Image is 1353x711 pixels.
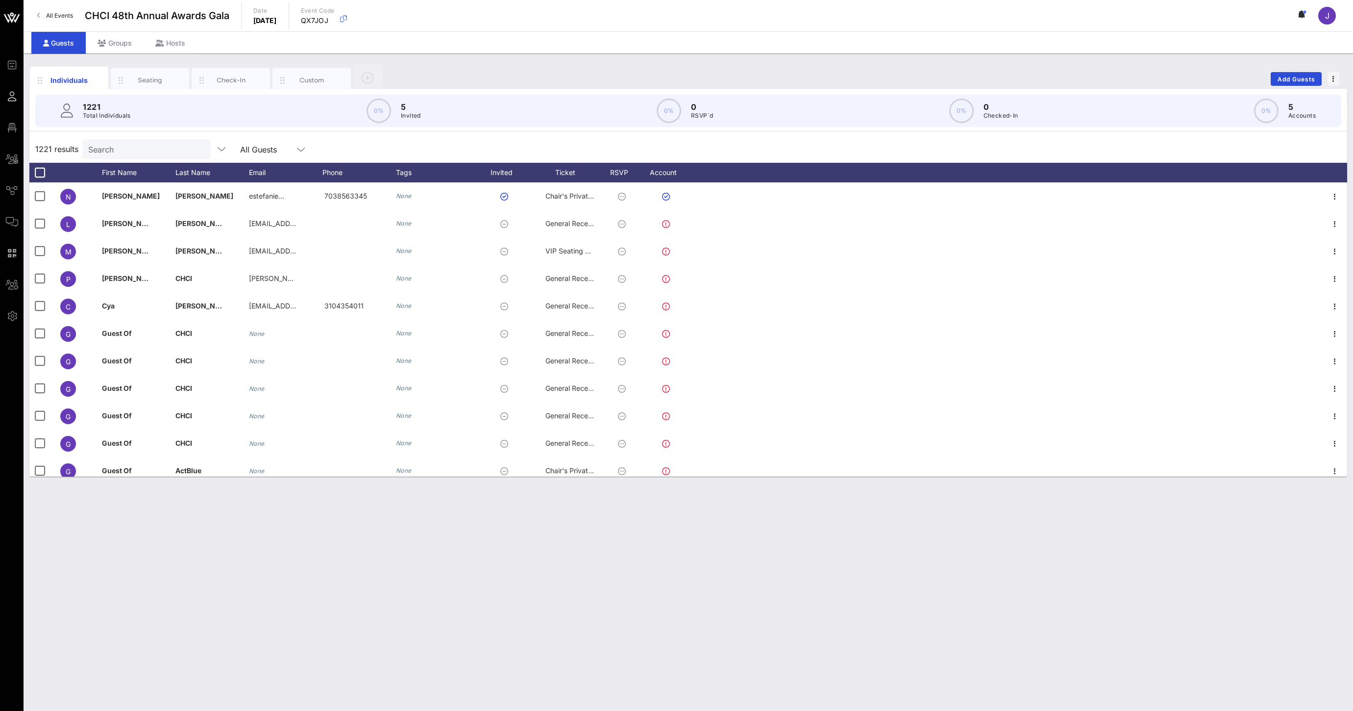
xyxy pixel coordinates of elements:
[102,356,132,365] span: Guest Of
[66,193,71,201] span: N
[102,192,160,200] span: [PERSON_NAME]
[396,275,412,282] i: None
[249,219,367,228] span: [EMAIL_ADDRESS][DOMAIN_NAME]
[175,356,192,365] span: CHCI
[396,247,412,254] i: None
[1325,11,1329,21] span: J
[102,163,175,182] div: First Name
[545,329,604,337] span: General Reception
[66,275,71,283] span: P
[175,274,192,282] span: CHCI
[1271,72,1322,86] button: Add Guests
[102,329,132,337] span: Guest Of
[175,192,233,200] span: [PERSON_NAME]
[66,330,71,338] span: G
[984,111,1018,121] p: Checked-In
[175,411,192,420] span: CHCI
[102,466,132,475] span: Guest Of
[984,101,1018,113] p: 0
[175,466,201,475] span: ActBlue
[249,247,367,255] span: [EMAIL_ADDRESS][DOMAIN_NAME]
[396,357,412,364] i: None
[31,8,79,24] a: All Events
[396,412,412,419] i: None
[83,111,131,121] p: Total Individuals
[479,163,533,182] div: Invited
[102,274,160,282] span: [PERSON_NAME]
[396,467,412,474] i: None
[396,330,412,337] i: None
[83,101,131,113] p: 1221
[240,145,277,154] div: All Guests
[175,247,233,255] span: [PERSON_NAME]
[249,412,265,420] i: None
[607,163,641,182] div: RSVP
[48,75,91,85] div: Individuals
[175,163,249,182] div: Last Name
[128,76,172,85] div: Seating
[209,76,253,85] div: Check-In
[545,439,604,447] span: General Reception
[35,143,78,155] span: 1221 results
[66,220,70,229] span: L
[691,111,713,121] p: RSVP`d
[66,440,71,448] span: G
[545,384,604,392] span: General Reception
[175,329,192,337] span: CHCI
[249,274,423,282] span: [PERSON_NAME][EMAIL_ADDRESS][DOMAIN_NAME]
[545,219,604,228] span: General Reception
[175,219,233,228] span: [PERSON_NAME]
[249,385,265,392] i: None
[396,163,479,182] div: Tags
[324,302,364,310] span: 3104354011
[545,192,626,200] span: Chair's Private Reception
[175,302,233,310] span: [PERSON_NAME]
[322,163,396,182] div: Phone
[253,16,277,25] p: [DATE]
[545,411,604,420] span: General Reception
[85,8,229,23] span: CHCI 48th Annual Awards Gala
[396,302,412,309] i: None
[175,384,192,392] span: CHCI
[545,356,604,365] span: General Reception
[249,302,367,310] span: [EMAIL_ADDRESS][DOMAIN_NAME]
[641,163,695,182] div: Account
[545,302,604,310] span: General Reception
[66,357,71,366] span: G
[249,440,265,447] i: None
[102,384,132,392] span: Guest Of
[253,6,277,16] p: Date
[324,192,367,200] span: 7038563345
[102,302,115,310] span: Cya
[65,248,72,256] span: M
[1288,111,1316,121] p: Accounts
[1277,76,1316,83] span: Add Guests
[144,32,197,54] div: Hosts
[46,12,73,19] span: All Events
[545,247,672,255] span: VIP Seating & Chair's Private Reception
[31,32,86,54] div: Guests
[396,220,412,227] i: None
[102,247,160,255] span: [PERSON_NAME]
[249,357,265,365] i: None
[66,412,71,421] span: G
[1318,7,1336,25] div: J
[301,6,335,16] p: Event Code
[691,101,713,113] p: 0
[396,439,412,447] i: None
[533,163,607,182] div: Ticket
[396,192,412,200] i: None
[1288,101,1316,113] p: 5
[401,101,421,113] p: 5
[102,411,132,420] span: Guest Of
[249,467,265,475] i: None
[401,111,421,121] p: Invited
[66,467,71,476] span: G
[249,163,322,182] div: Email
[66,303,71,311] span: C
[301,16,335,25] p: QX7JOJ
[249,182,284,210] p: estefanie…
[86,32,144,54] div: Groups
[396,384,412,392] i: None
[175,439,192,447] span: CHCI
